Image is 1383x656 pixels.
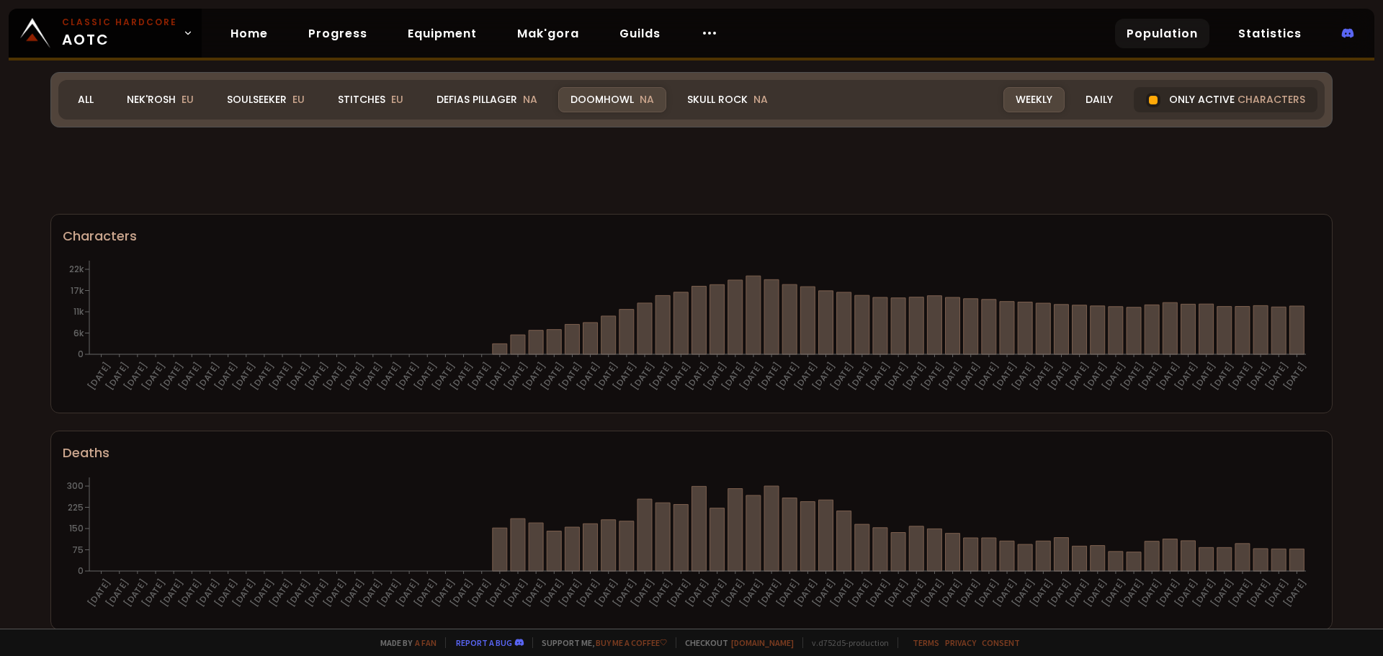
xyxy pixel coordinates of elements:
text: [DATE] [665,577,693,609]
text: [DATE] [1263,360,1291,392]
text: [DATE] [701,577,729,609]
text: [DATE] [230,577,259,609]
text: [DATE] [194,577,222,609]
text: [DATE] [520,360,548,392]
text: [DATE] [593,360,621,392]
text: [DATE] [502,577,530,609]
span: v. d752d5 - production [802,637,889,648]
text: [DATE] [447,577,475,609]
text: [DATE] [303,577,331,609]
text: [DATE] [918,360,946,392]
text: [DATE] [1227,577,1255,609]
text: [DATE] [1154,360,1182,392]
text: [DATE] [683,360,711,392]
text: [DATE] [882,360,910,392]
text: [DATE] [538,577,566,609]
text: [DATE] [140,577,168,609]
div: Characters [63,226,1320,246]
div: All [66,87,106,112]
text: [DATE] [375,577,403,609]
text: [DATE] [393,360,421,392]
text: [DATE] [447,360,475,392]
text: [DATE] [1100,360,1128,392]
text: [DATE] [339,577,367,609]
text: [DATE] [647,577,675,609]
span: AOTC [62,16,177,50]
text: [DATE] [1281,577,1309,609]
a: a fan [415,637,437,648]
text: [DATE] [810,577,838,609]
span: EU [182,92,194,107]
text: [DATE] [1045,360,1073,392]
a: Report a bug [456,637,512,648]
text: [DATE] [556,577,584,609]
a: Equipment [396,19,488,48]
div: Doomhowl [558,87,666,112]
text: [DATE] [936,577,964,609]
text: [DATE] [1136,360,1164,392]
text: [DATE] [212,577,240,609]
text: [DATE] [1027,360,1055,392]
text: [DATE] [1172,360,1200,392]
tspan: 0 [78,348,84,360]
text: [DATE] [429,360,457,392]
text: [DATE] [140,360,168,392]
span: NA [523,92,537,107]
div: Deaths [63,443,1320,462]
text: [DATE] [1245,577,1273,609]
text: [DATE] [321,577,349,609]
text: [DATE] [1209,360,1237,392]
text: [DATE] [104,577,132,609]
tspan: 300 [67,480,84,492]
text: [DATE] [1063,360,1091,392]
text: [DATE] [720,577,748,609]
text: [DATE] [194,360,222,392]
text: [DATE] [212,360,240,392]
text: [DATE] [629,577,657,609]
text: [DATE] [701,360,729,392]
text: [DATE] [1190,360,1218,392]
tspan: 17k [71,284,84,297]
span: Made by [372,637,437,648]
text: [DATE] [665,360,693,392]
span: characters [1237,92,1305,107]
text: [DATE] [756,360,784,392]
a: Mak'gora [506,19,591,48]
text: [DATE] [683,577,711,609]
text: [DATE] [828,577,856,609]
text: [DATE] [846,360,874,392]
text: [DATE] [1136,577,1164,609]
text: [DATE] [484,577,512,609]
text: [DATE] [792,360,820,392]
text: [DATE] [321,360,349,392]
text: [DATE] [574,577,602,609]
text: [DATE] [1172,577,1200,609]
text: [DATE] [122,577,150,609]
text: [DATE] [249,577,277,609]
div: Only active [1134,87,1317,112]
a: Population [1115,19,1209,48]
text: [DATE] [267,577,295,609]
tspan: 75 [72,544,84,556]
div: Nek'Rosh [115,87,206,112]
text: [DATE] [357,360,385,392]
tspan: 11k [73,305,84,318]
text: [DATE] [1263,577,1291,609]
text: [DATE] [1009,360,1037,392]
text: [DATE] [828,360,856,392]
text: [DATE] [774,577,802,609]
text: [DATE] [611,577,639,609]
text: [DATE] [574,360,602,392]
text: [DATE] [484,360,512,392]
text: [DATE] [1118,577,1146,609]
text: [DATE] [411,360,439,392]
text: [DATE] [973,577,1001,609]
text: [DATE] [466,577,494,609]
text: [DATE] [1118,360,1146,392]
text: [DATE] [375,360,403,392]
span: Support me, [532,637,667,648]
text: [DATE] [1082,360,1110,392]
text: [DATE] [1227,360,1255,392]
tspan: 150 [69,522,84,534]
text: [DATE] [936,360,964,392]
